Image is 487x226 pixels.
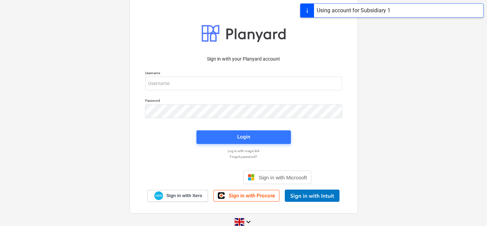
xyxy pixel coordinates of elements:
[145,71,342,77] p: Username
[196,130,291,144] button: Login
[142,155,346,159] a: Forgot password?
[172,170,241,185] iframe: Sign in with Google Button
[147,190,208,202] a: Sign in with Xero
[229,193,275,199] span: Sign in with Procore
[145,55,342,63] p: Sign in with your Planyard account
[213,190,279,201] a: Sign in with Procore
[142,149,346,153] a: Log in with magic link
[244,218,253,226] i: keyboard_arrow_down
[237,132,250,141] div: Login
[248,174,255,181] img: Microsoft logo
[317,6,390,15] div: Using account for Subsidiary 1
[259,175,307,180] span: Sign in with Microsoft
[145,98,342,104] p: Password
[145,77,342,90] input: Username
[154,191,163,200] img: Xero logo
[166,193,202,199] span: Sign in with Xero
